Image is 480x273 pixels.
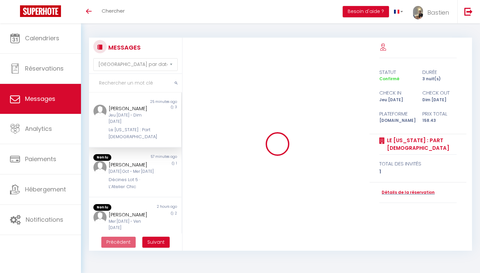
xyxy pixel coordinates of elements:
span: Chercher [102,7,125,14]
h3: MESSAGES [107,40,141,55]
div: Mer [DATE] - Ven [DATE] [109,218,154,231]
div: Décines Lot 5 · L’Atelier Chic [109,176,154,190]
img: ... [93,211,107,224]
span: Suivant [147,239,165,245]
button: Previous [101,237,136,248]
span: Bastien [427,8,449,17]
span: Hébergement [25,185,66,193]
button: Besoin d'aide ? [343,6,389,17]
div: statut [375,68,418,76]
div: 3 nuit(s) [418,76,461,82]
span: Analytics [25,125,52,133]
img: ... [93,105,107,118]
span: Précédent [106,239,131,245]
span: Réservations [25,64,64,73]
span: Paiements [25,155,56,163]
img: ... [93,161,107,174]
img: ... [413,6,423,19]
div: [PERSON_NAME] [109,105,154,113]
div: Jeu [DATE] [375,97,418,103]
span: Calendriers [25,34,59,42]
div: Le Cosy Terreaux [109,233,154,239]
a: Détails de la réservation [379,189,435,196]
div: [DATE] Oct - Mer [DATE] [109,168,154,175]
span: 3 [175,105,177,110]
span: 1 [176,161,177,166]
div: durée [418,68,461,76]
div: check in [375,89,418,97]
div: 57 minutes ago [135,154,181,161]
div: 158.43 [418,118,461,124]
div: check out [418,89,461,97]
span: 2 [175,211,177,216]
a: Le [US_STATE] : Part [DEMOGRAPHIC_DATA] [385,136,457,152]
div: 2 hours ago [135,204,181,211]
div: 1 [379,168,457,176]
span: Non lu [93,154,111,161]
button: Next [142,237,170,248]
div: Le [US_STATE] : Part [DEMOGRAPHIC_DATA] [109,127,154,140]
div: Prix total [418,110,461,118]
div: 25 minutes ago [135,99,181,105]
div: Dim [DATE] [418,97,461,103]
div: total des invités [379,160,457,168]
span: Confirmé [379,76,399,82]
span: Messages [25,95,55,103]
input: Rechercher un mot clé [89,74,182,93]
div: [DOMAIN_NAME] [375,118,418,124]
img: Super Booking [20,5,61,17]
div: Jeu [DATE] - Dim [DATE] [109,112,154,125]
span: Notifications [26,215,63,224]
div: Plateforme [375,110,418,118]
div: [PERSON_NAME] [109,211,154,219]
span: Non lu [93,204,111,211]
img: logout [464,7,473,16]
div: [PERSON_NAME] [109,161,154,169]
